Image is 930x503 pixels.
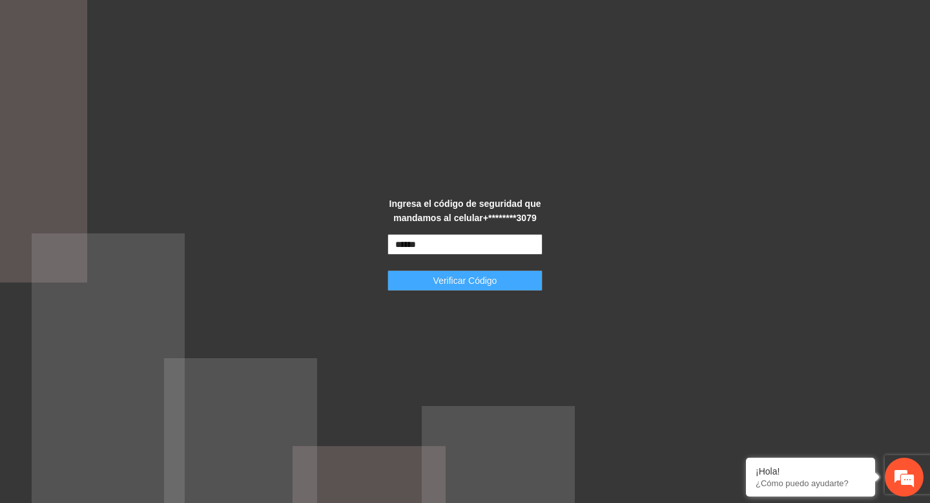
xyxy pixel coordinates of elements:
strong: Ingresa el código de seguridad que mandamos al celular +********3079 [389,198,541,223]
span: Estamos en línea. [75,173,178,303]
p: ¿Cómo puedo ayudarte? [756,478,865,488]
button: Verificar Código [387,270,542,291]
div: Minimizar ventana de chat en vivo [212,6,243,37]
span: Verificar Código [433,273,497,288]
div: ¡Hola! [756,466,865,476]
div: Chatee con nosotros ahora [67,66,217,83]
textarea: Escriba su mensaje y pulse “Intro” [6,353,246,398]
